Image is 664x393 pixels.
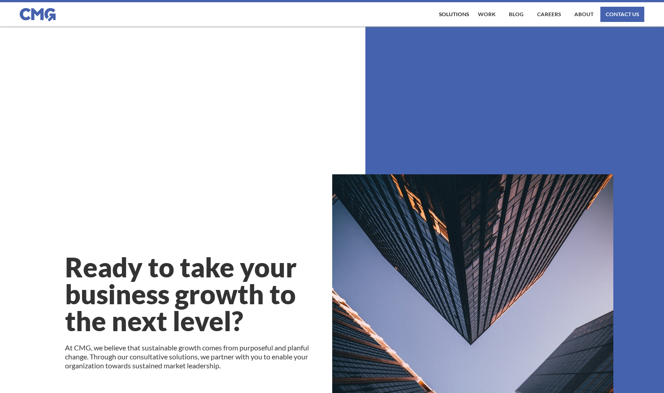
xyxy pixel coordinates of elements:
[535,7,563,22] a: Careers
[572,7,596,22] a: About
[507,7,526,22] a: Blog
[65,254,319,334] h1: Ready to take your business growth to the next level?
[439,12,469,17] div: Solutions
[20,8,56,22] img: CMG logo in blue.
[606,12,639,17] div: contact us
[476,7,498,22] a: work
[65,343,319,370] p: At CMG, we believe that sustainable growth comes from purposeful and planful change. Through our ...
